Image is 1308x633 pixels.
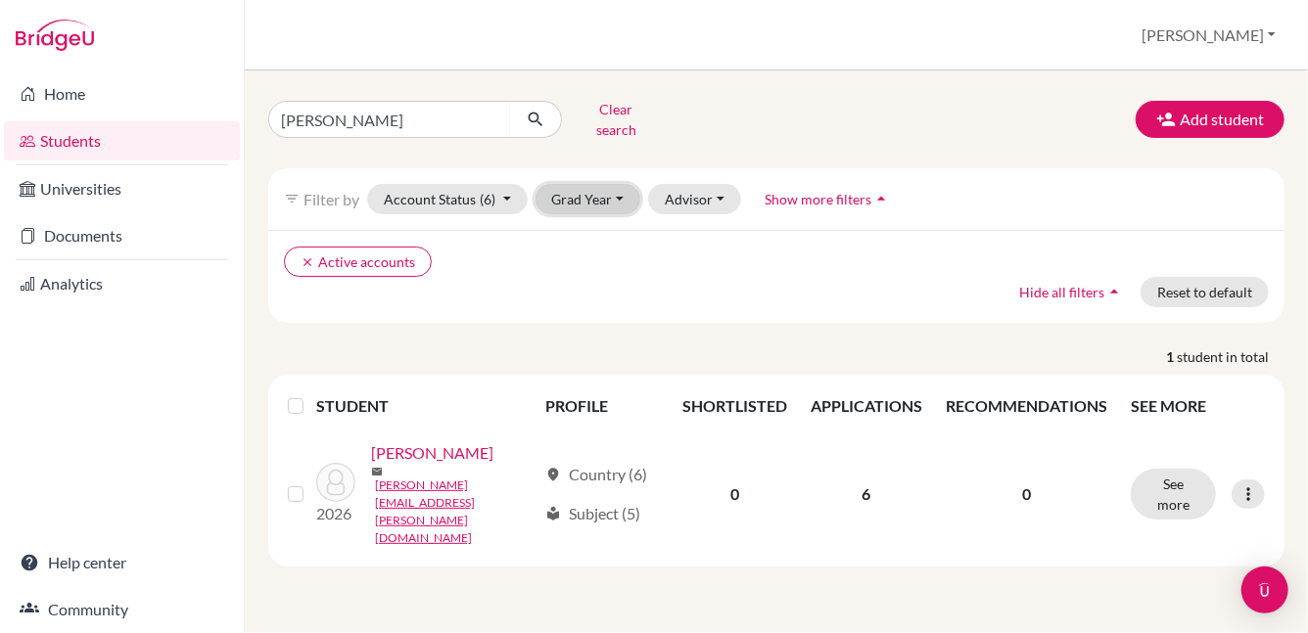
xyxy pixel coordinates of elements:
[284,247,432,277] button: clearActive accounts
[301,255,314,269] i: clear
[4,264,240,303] a: Analytics
[799,430,934,559] td: 6
[4,74,240,113] a: Home
[1019,284,1104,300] span: Hide all filters
[872,189,892,208] i: arrow_drop_up
[316,463,355,502] img: Raj, Rishit
[648,184,741,214] button: Advisor
[304,190,359,208] span: Filter by
[1003,277,1141,307] button: Hide all filtersarrow_drop_up
[16,20,94,51] img: Bridge-U
[367,184,528,214] button: Account Status(6)
[371,441,493,465] a: [PERSON_NAME]
[4,121,240,160] a: Students
[268,101,511,138] input: Find student by name...
[799,383,934,430] th: APPLICATIONS
[4,590,240,629] a: Community
[545,506,561,521] span: local_library
[4,543,240,582] a: Help center
[480,191,495,207] span: (6)
[1104,282,1124,301] i: arrow_drop_up
[545,502,640,525] div: Subject (5)
[671,430,799,559] td: 0
[4,216,240,255] a: Documents
[1177,346,1285,367] span: student in total
[1131,469,1216,520] button: See more
[1136,101,1285,138] button: Add student
[316,383,534,430] th: STUDENT
[316,502,355,525] p: 2026
[4,169,240,208] a: Universities
[946,482,1107,506] p: 0
[1119,383,1277,430] th: SEE MORE
[545,463,647,486] div: Country (6)
[1133,17,1285,54] button: [PERSON_NAME]
[934,383,1119,430] th: RECOMMENDATIONS
[671,383,799,430] th: SHORTLISTED
[1241,566,1288,613] div: Open Intercom Messenger
[284,191,300,206] i: filter_list
[1166,346,1177,367] strong: 1
[545,467,561,482] span: location_on
[749,184,909,214] button: Show more filtersarrow_drop_up
[766,191,872,207] span: Show more filters
[536,184,641,214] button: Grad Year
[375,476,537,547] a: [PERSON_NAME][EMAIL_ADDRESS][PERSON_NAME][DOMAIN_NAME]
[371,466,383,477] span: mail
[534,383,671,430] th: PROFILE
[1141,277,1269,307] button: Reset to default
[562,94,671,145] button: Clear search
